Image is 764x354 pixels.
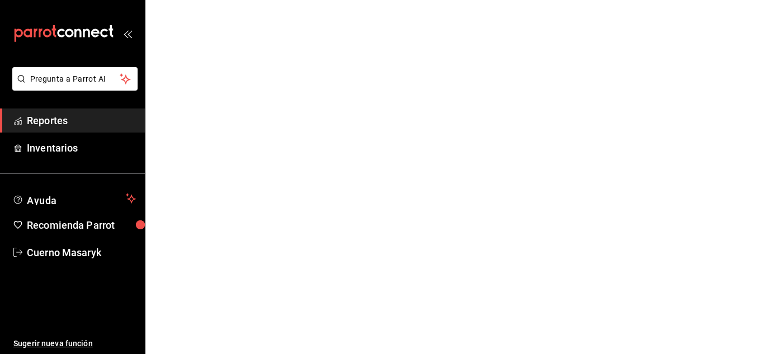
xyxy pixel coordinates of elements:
span: Inventarios [27,140,136,155]
a: Pregunta a Parrot AI [8,81,138,93]
span: Sugerir nueva función [13,338,136,350]
button: open_drawer_menu [123,29,132,38]
span: Pregunta a Parrot AI [30,73,120,85]
span: Recomienda Parrot [27,218,136,233]
span: Cuerno Masaryk [27,245,136,260]
button: Pregunta a Parrot AI [12,67,138,91]
span: Ayuda [27,192,121,205]
span: Reportes [27,113,136,128]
